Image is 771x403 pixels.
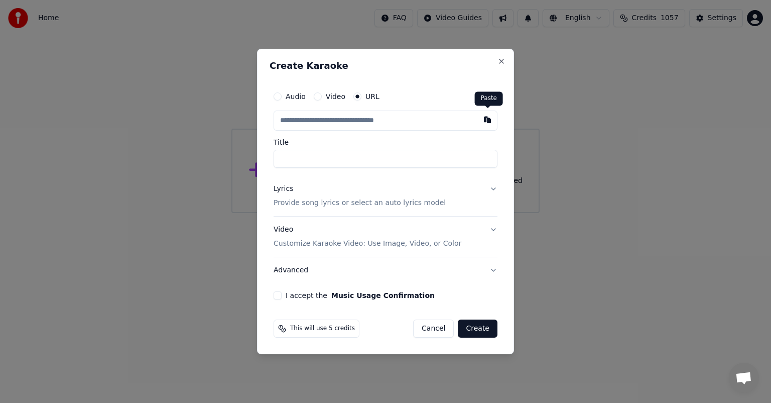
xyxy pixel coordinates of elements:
[270,61,501,70] h2: Create Karaoke
[274,225,461,249] div: Video
[274,139,497,146] label: Title
[286,93,306,100] label: Audio
[274,184,293,194] div: Lyrics
[413,320,454,338] button: Cancel
[274,257,497,283] button: Advanced
[274,217,497,257] button: VideoCustomize Karaoke Video: Use Image, Video, or Color
[365,93,379,100] label: URL
[274,239,461,249] p: Customize Karaoke Video: Use Image, Video, or Color
[458,320,497,338] button: Create
[326,93,345,100] label: Video
[290,325,355,333] span: This will use 5 credits
[274,198,446,208] p: Provide song lyrics or select an auto lyrics model
[475,91,503,106] div: Paste
[274,176,497,216] button: LyricsProvide song lyrics or select an auto lyrics model
[331,292,435,299] button: I accept the
[286,292,435,299] label: I accept the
